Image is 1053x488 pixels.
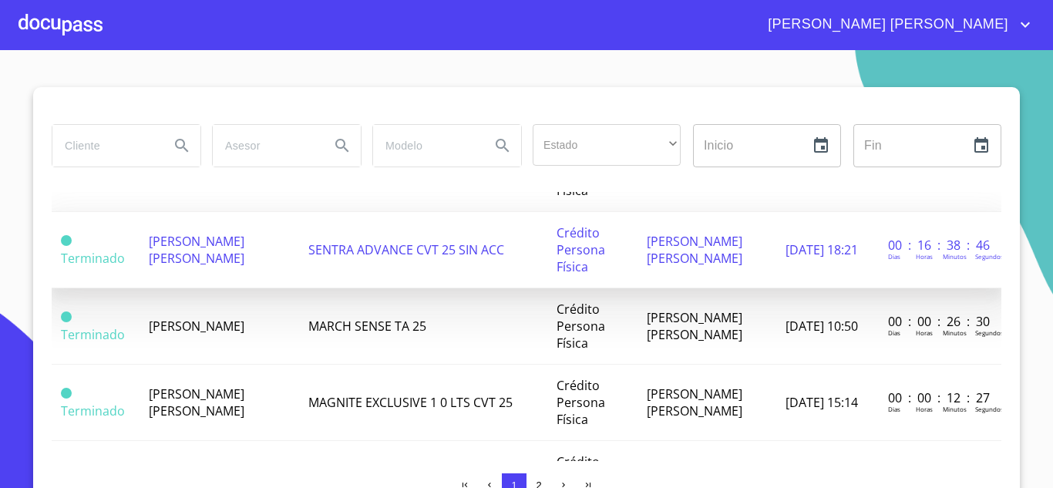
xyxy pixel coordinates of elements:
span: [DATE] 10:50 [786,318,858,335]
span: [DATE] 18:21 [786,241,858,258]
button: Search [484,127,521,164]
p: 00 : 00 : 12 : 27 [888,389,992,406]
span: [PERSON_NAME] [149,318,244,335]
p: Minutos [943,405,967,413]
p: Minutos [943,252,967,261]
span: [DATE] 15:14 [786,394,858,411]
span: [PERSON_NAME] [PERSON_NAME] [149,233,244,267]
p: Dias [888,252,900,261]
div: ​ [533,124,681,166]
span: Terminado [61,235,72,246]
button: Search [163,127,200,164]
p: Dias [888,328,900,337]
p: Segundos [975,328,1004,337]
p: Segundos [975,405,1004,413]
span: Crédito Persona Física [557,301,605,352]
span: Terminado [61,311,72,322]
input: search [52,125,157,167]
span: Crédito Persona Física [557,224,605,275]
span: SENTRA ADVANCE CVT 25 SIN ACC [308,241,504,258]
span: Terminado [61,388,72,399]
span: MAGNITE EXCLUSIVE 1 0 LTS CVT 25 [308,394,513,411]
button: Search [324,127,361,164]
span: Terminado [61,402,125,419]
span: MARCH SENSE TA 25 [308,318,426,335]
p: 00 : 00 : 26 : 30 [888,313,992,330]
input: search [213,125,318,167]
span: [PERSON_NAME] [PERSON_NAME] [647,309,742,343]
p: Minutos [943,328,967,337]
span: Terminado [61,326,125,343]
p: Dias [888,405,900,413]
span: [PERSON_NAME] [PERSON_NAME] [647,233,742,267]
span: Crédito Persona Física [557,377,605,428]
p: Horas [916,252,933,261]
span: [PERSON_NAME] [PERSON_NAME] [756,12,1016,37]
p: 00 : 16 : 38 : 46 [888,237,992,254]
p: Horas [916,328,933,337]
span: [PERSON_NAME] [PERSON_NAME] [647,385,742,419]
p: Horas [916,405,933,413]
p: Segundos [975,252,1004,261]
span: Terminado [61,250,125,267]
span: [PERSON_NAME] [PERSON_NAME] [149,385,244,419]
button: account of current user [756,12,1034,37]
input: search [373,125,478,167]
